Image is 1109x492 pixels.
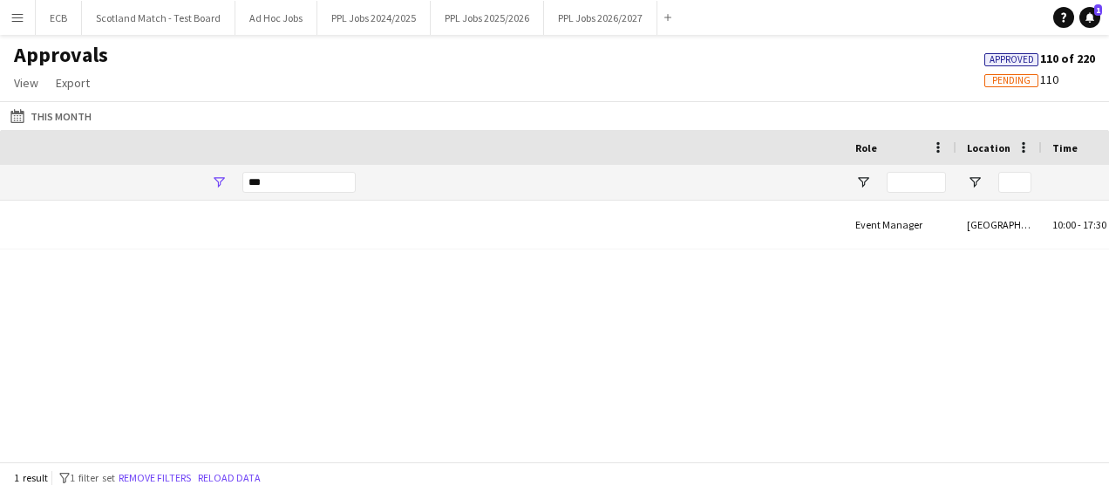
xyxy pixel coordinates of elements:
[82,1,235,35] button: Scotland Match - Test Board
[956,201,1042,249] div: [GEOGRAPHIC_DATA], [GEOGRAPHIC_DATA]
[967,174,983,190] button: Open Filter Menu
[14,75,38,91] span: View
[7,72,45,94] a: View
[7,106,95,126] button: This Month
[431,1,544,35] button: PPL Jobs 2025/2026
[984,51,1095,66] span: 110 of 220
[992,75,1031,86] span: Pending
[211,174,227,190] button: Open Filter Menu
[1094,4,1102,16] span: 1
[1079,7,1100,28] a: 1
[235,1,317,35] button: Ad Hoc Jobs
[990,54,1034,65] span: Approved
[1078,218,1081,231] span: -
[1083,218,1106,231] span: 17:30
[1052,218,1076,231] span: 10:00
[36,1,82,35] button: ECB
[984,72,1058,87] span: 110
[1052,141,1078,154] span: Time
[845,201,956,249] div: Event Manager
[242,172,356,193] input: Name Filter Input
[49,72,97,94] a: Export
[855,174,871,190] button: Open Filter Menu
[998,172,1031,193] input: Location Filter Input
[887,172,946,193] input: Role Filter Input
[56,75,90,91] span: Export
[855,141,877,154] span: Role
[544,1,657,35] button: PPL Jobs 2026/2027
[967,141,1010,154] span: Location
[70,471,115,484] span: 1 filter set
[194,468,264,488] button: Reload data
[317,1,431,35] button: PPL Jobs 2024/2025
[115,468,194,488] button: Remove filters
